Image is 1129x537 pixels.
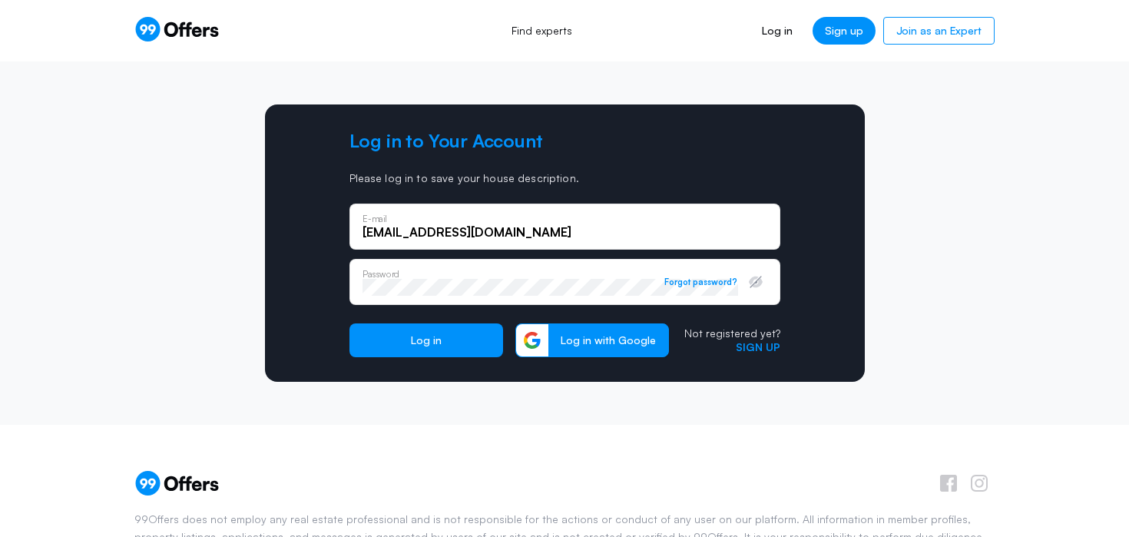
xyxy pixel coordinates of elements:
a: Join as an Expert [883,17,995,45]
button: Log in with Google [515,323,669,357]
button: Forgot password? [664,277,737,287]
a: Log in [750,17,804,45]
p: E-mail [363,214,386,223]
span: Log in with Google [548,333,668,347]
p: Not registered yet? [684,327,780,340]
button: Log in [349,323,503,357]
a: Sign up [736,340,780,353]
p: Password [363,270,399,278]
h2: Log in to Your Account [349,129,780,153]
p: Please log in to save your house description. [349,171,780,185]
a: Sign up [813,17,876,45]
a: Find experts [495,14,589,48]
